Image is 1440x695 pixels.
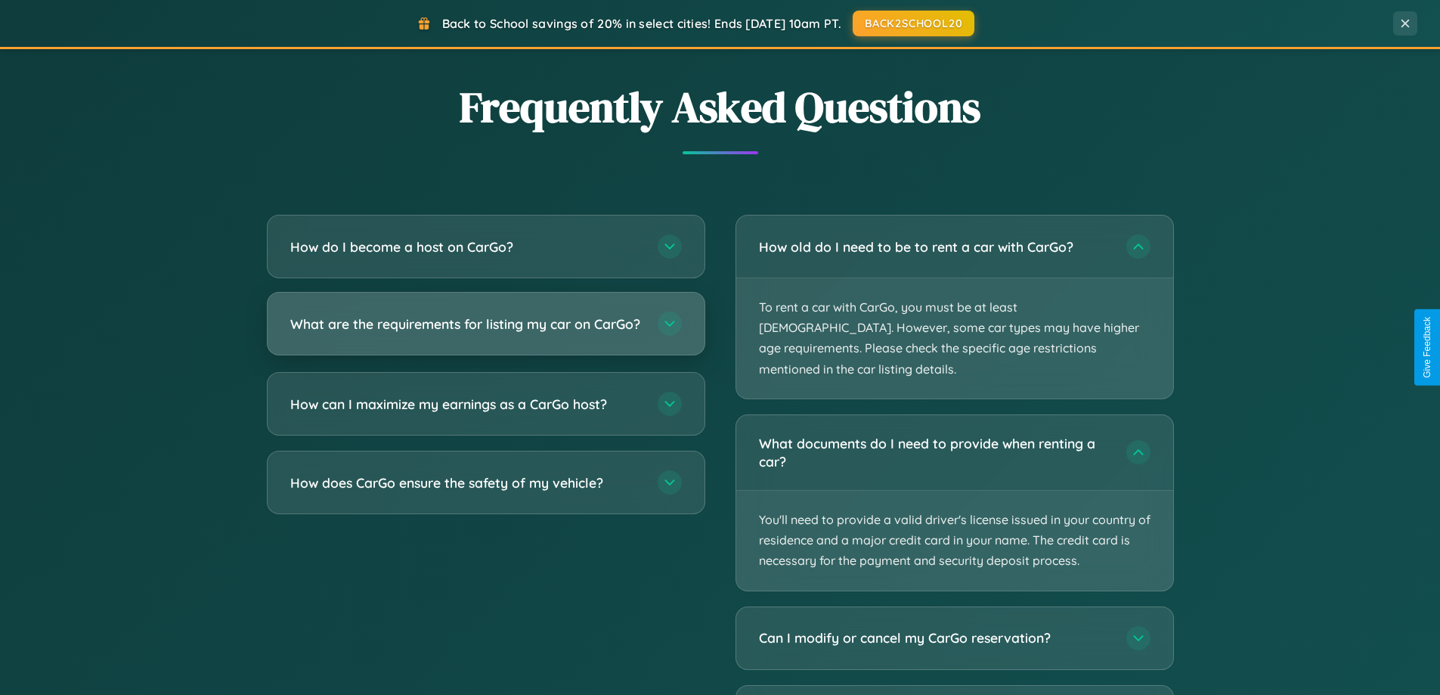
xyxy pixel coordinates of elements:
h3: What documents do I need to provide when renting a car? [759,434,1111,471]
h3: What are the requirements for listing my car on CarGo? [290,315,643,334]
h3: How do I become a host on CarGo? [290,237,643,256]
h3: How does CarGo ensure the safety of my vehicle? [290,473,643,492]
h3: How can I maximize my earnings as a CarGo host? [290,395,643,414]
h3: How old do I need to be to rent a car with CarGo? [759,237,1111,256]
p: You'll need to provide a valid driver's license issued in your country of residence and a major c... [736,491,1173,591]
h2: Frequently Asked Questions [267,78,1174,136]
p: To rent a car with CarGo, you must be at least [DEMOGRAPHIC_DATA]. However, some car types may ha... [736,278,1173,399]
div: Give Feedback [1422,317,1432,378]
button: BACK2SCHOOL20 [853,11,974,36]
h3: Can I modify or cancel my CarGo reservation? [759,628,1111,647]
span: Back to School savings of 20% in select cities! Ends [DATE] 10am PT. [442,16,841,31]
